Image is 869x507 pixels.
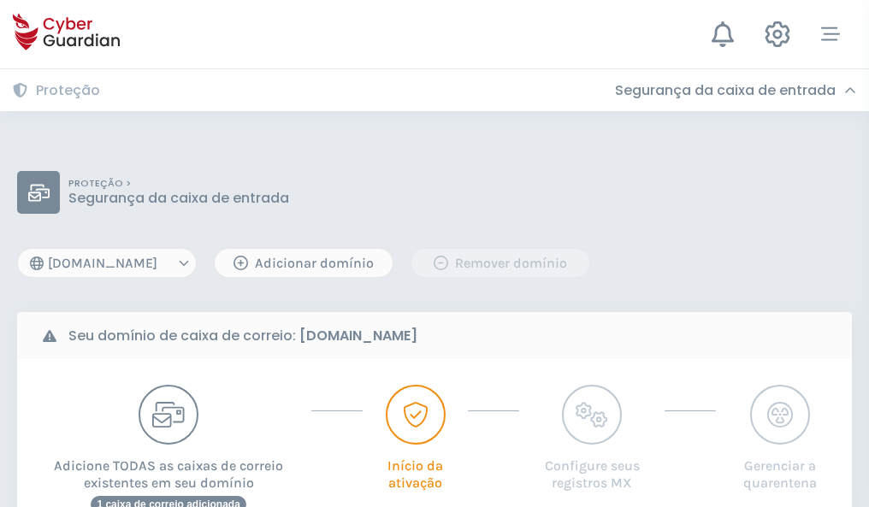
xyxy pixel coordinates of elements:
div: Remover domínio [424,253,576,274]
h3: Segurança da caixa de entrada [615,82,836,99]
button: Gerenciar a quarentena [733,385,826,492]
div: Adicionar domínio [228,253,380,274]
h3: Proteção [36,82,100,99]
button: Adicionar domínio [214,248,393,278]
button: Início da ativação [380,385,450,492]
p: Configure seus registros MX [536,445,648,492]
button: Configure seus registros MX [536,385,648,492]
strong: [DOMAIN_NAME] [299,326,417,345]
p: PROTEÇÃO > [68,178,289,190]
p: Gerenciar a quarentena [733,445,826,492]
p: Adicione TODAS as caixas de correio existentes em seu domínio [43,445,294,492]
div: Segurança da caixa de entrada [615,82,856,99]
b: Seu domínio de caixa de correio: [68,326,417,346]
p: Início da ativação [380,445,450,492]
p: Segurança da caixa de entrada [68,190,289,207]
button: Remover domínio [411,248,590,278]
